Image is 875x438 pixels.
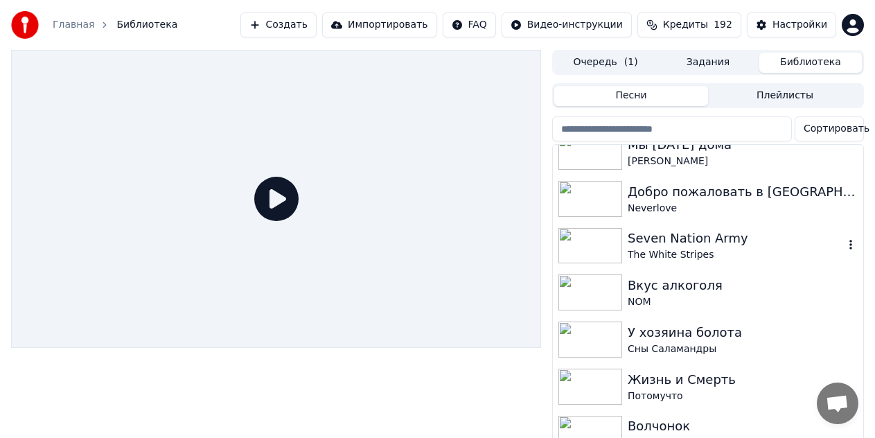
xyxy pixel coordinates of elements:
[628,323,858,342] div: У хозяина болота
[554,86,708,106] button: Песни
[624,55,638,69] span: ( 1 )
[53,18,177,32] nav: breadcrumb
[628,202,858,216] div: Neverlove
[554,53,657,73] button: Очередь
[663,18,708,32] span: Кредиты
[240,12,317,37] button: Создать
[628,276,858,295] div: Вкус алкоголя
[443,12,496,37] button: FAQ
[628,155,858,168] div: [PERSON_NAME]
[708,86,862,106] button: Плейлисты
[628,295,858,309] div: NOM
[772,18,827,32] div: Настройки
[628,370,858,389] div: Жизнь и Смерть
[116,18,177,32] span: Библиотека
[747,12,836,37] button: Настройки
[628,342,858,356] div: Сны Саламандры
[628,229,844,248] div: Seven Nation Army
[804,122,869,136] span: Сортировать
[714,18,732,32] span: 192
[628,135,858,155] div: Мы [DATE] дома
[502,12,632,37] button: Видео-инструкции
[11,11,39,39] img: youka
[628,248,844,262] div: The White Stripes
[628,182,858,202] div: Добро пожаловать в [GEOGRAPHIC_DATA]
[759,53,862,73] button: Библиотека
[657,53,759,73] button: Задания
[628,417,858,436] div: Волчонок
[53,18,94,32] a: Главная
[628,389,858,403] div: Потомучто
[637,12,741,37] button: Кредиты192
[322,12,437,37] button: Импортировать
[817,383,858,424] div: Открытый чат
